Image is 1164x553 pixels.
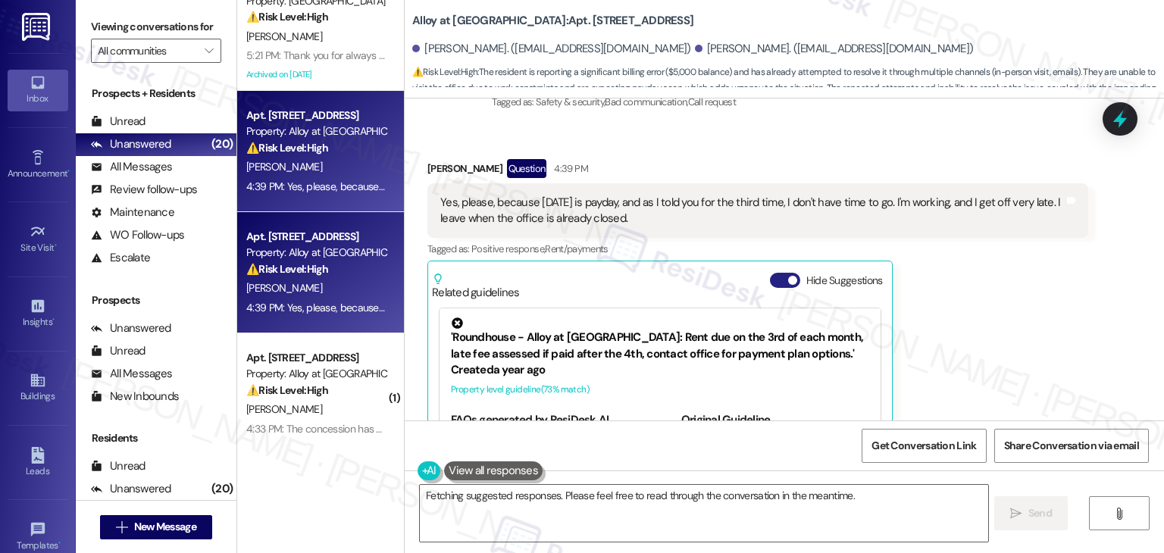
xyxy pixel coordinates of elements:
span: [PERSON_NAME] [246,30,322,43]
div: WO Follow-ups [91,227,184,243]
img: ResiDesk Logo [22,13,53,41]
div: Apt. [STREET_ADDRESS] [246,350,386,366]
div: Unanswered [91,136,171,152]
div: Review follow-ups [91,182,197,198]
div: Prospects + Residents [76,86,236,102]
div: [PERSON_NAME]. ([EMAIL_ADDRESS][DOMAIN_NAME]) [695,41,974,57]
strong: ⚠️ Risk Level: High [246,10,328,23]
div: Property: Alloy at [GEOGRAPHIC_DATA] [246,123,386,139]
span: [PERSON_NAME] [246,402,322,416]
span: Share Conversation via email [1004,438,1139,454]
div: Yes, please, because [DATE] is payday, and as I told you for the third time, I don't have time to... [440,195,1064,227]
strong: ⚠️ Risk Level: High [246,262,328,276]
div: 'Roundhouse - Alloy at [GEOGRAPHIC_DATA]: Rent due on the 3rd of each month, late fee assessed if... [451,317,869,362]
div: Property: Alloy at [GEOGRAPHIC_DATA] [246,366,386,382]
div: Apt. [STREET_ADDRESS] [246,108,386,123]
div: 4:39 PM: Yes, please, because [DATE] is payday, and as I told you for the third time, I don't hav... [246,180,1036,193]
div: Unanswered [91,320,171,336]
b: FAQs generated by ResiDesk AI [451,412,609,427]
div: Unread [91,458,145,474]
input: All communities [98,39,197,63]
div: New Inbounds [91,389,179,405]
div: Unread [91,114,145,130]
a: Inbox [8,70,68,111]
i:  [205,45,213,57]
span: Positive response , [471,242,545,255]
div: 4:39 PM: Yes, please, because [DATE] is payday, and as I told you for the third time, I don't hav... [246,301,1036,314]
div: Property level guideline ( 73 % match) [451,382,869,398]
div: Created a year ago [451,362,869,378]
div: Question [507,159,547,178]
div: [PERSON_NAME] [427,159,1088,183]
button: Get Conversation Link [862,429,986,463]
div: Prospects [76,292,236,308]
button: Share Conversation via email [994,429,1149,463]
span: • [67,166,70,177]
span: Get Conversation Link [871,438,976,454]
span: [PERSON_NAME] [246,281,322,295]
div: Archived on [DATE] [245,65,388,84]
div: 5:21 PM: Thank you for always helping!! [246,48,416,62]
span: Rent/payments [545,242,609,255]
a: Insights • [8,293,68,334]
div: Related guidelines [432,273,520,301]
b: Alloy at [GEOGRAPHIC_DATA]: Apt. [STREET_ADDRESS] [412,13,693,29]
span: • [58,538,61,548]
div: Unread [91,343,145,359]
div: Apt. [STREET_ADDRESS] [246,229,386,245]
span: • [52,314,55,325]
div: Tagged as: [492,91,1153,113]
strong: ⚠️ Risk Level: High [412,66,477,78]
div: 4:33 PM: The concession has still not been applied for my September rent. [246,422,573,436]
span: New Message [134,519,196,535]
div: All Messages [91,366,172,382]
i:  [116,521,127,533]
div: (20) [208,477,236,501]
a: Site Visit • [8,219,68,260]
i:  [1010,508,1022,520]
div: (20) [208,133,236,156]
i:  [1113,508,1125,520]
div: Tagged as: [427,238,1088,260]
strong: ⚠️ Risk Level: High [246,141,328,155]
span: : The resident is reporting a significant billing error ($5,000 balance) and has already attempte... [412,64,1164,113]
div: 4:39 PM [550,161,587,177]
div: Maintenance [91,205,174,220]
button: Send [994,496,1068,530]
label: Hide Suggestions [806,273,883,289]
span: • [55,240,57,251]
span: Bad communication , [605,95,687,108]
div: Unanswered [91,481,171,497]
button: New Message [100,515,212,539]
a: Buildings [8,367,68,408]
div: Residents [76,430,236,446]
span: Call request [688,95,736,108]
textarea: Hi {{first_name}}, I understand your frustration with the rent issue. I've notified the Alloy at ... [420,485,987,542]
strong: ⚠️ Risk Level: High [246,383,328,397]
div: All Messages [91,159,172,175]
b: Original Guideline [681,412,771,427]
span: Safety & security , [536,95,605,108]
label: Viewing conversations for [91,15,221,39]
div: Property: Alloy at [GEOGRAPHIC_DATA] [246,245,386,261]
div: [PERSON_NAME]. ([EMAIL_ADDRESS][DOMAIN_NAME]) [412,41,691,57]
span: [PERSON_NAME] [246,160,322,173]
span: Send [1028,505,1052,521]
a: Leads [8,442,68,483]
div: Escalate [91,250,150,266]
